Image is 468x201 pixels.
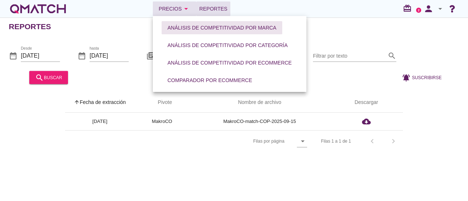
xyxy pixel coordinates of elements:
[330,92,403,113] th: Descargar: Not sorted.
[90,50,129,61] input: hasta
[396,71,448,84] button: Suscribirse
[9,51,18,60] i: date_range
[162,74,258,87] button: Comparador por eCommerce
[298,137,307,146] i: arrow_drop_down
[189,113,330,130] td: MakroCO-match-COP-2025-09-15
[74,99,80,105] i: arrow_upward
[135,113,189,130] td: MakroCO
[167,42,288,49] div: Análisis de competitividad por categoría
[35,73,62,82] div: buscar
[199,4,227,13] span: Reportes
[159,19,285,36] a: Análisis de competitividad por marca
[436,4,445,13] i: arrow_drop_down
[189,92,330,113] th: Nombre de archivo: Not sorted.
[162,56,298,69] button: Análisis de competitividad por eCommerce
[146,51,155,60] i: library_books
[412,74,442,81] span: Suscribirse
[153,1,196,16] button: Precios
[180,131,307,152] div: Filas por página
[78,51,86,60] i: date_range
[362,117,371,126] i: cloud_download
[196,1,230,16] a: Reportes
[162,21,282,34] button: Análisis de competitividad por marca
[167,24,276,32] div: Análisis de competitividad por marca
[9,21,51,32] h2: Reportes
[162,39,294,52] button: Análisis de competitividad por categoría
[182,4,190,13] i: arrow_drop_down
[159,36,297,54] a: Análisis de competitividad por categoría
[418,8,420,12] text: 2
[167,59,292,67] div: Análisis de competitividad por eCommerce
[135,92,189,113] th: Pivote: Not sorted. Activate to sort ascending.
[29,71,68,84] button: buscar
[416,8,421,13] a: 2
[159,71,261,89] a: Comparador por eCommerce
[159,4,190,13] div: Precios
[35,73,44,82] i: search
[65,92,135,113] th: Fecha de extracción: Sorted ascending. Activate to sort descending.
[65,113,135,130] td: [DATE]
[421,4,436,14] i: person
[9,1,67,16] a: white-qmatch-logo
[159,54,301,71] a: Análisis de competitividad por eCommerce
[403,4,415,13] i: redeem
[388,51,396,60] i: search
[21,50,60,61] input: Desde
[167,77,252,84] div: Comparador por eCommerce
[402,73,412,82] i: notifications_active
[313,50,386,61] input: Filtrar por texto
[321,138,351,144] div: Filas 1 a 1 de 1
